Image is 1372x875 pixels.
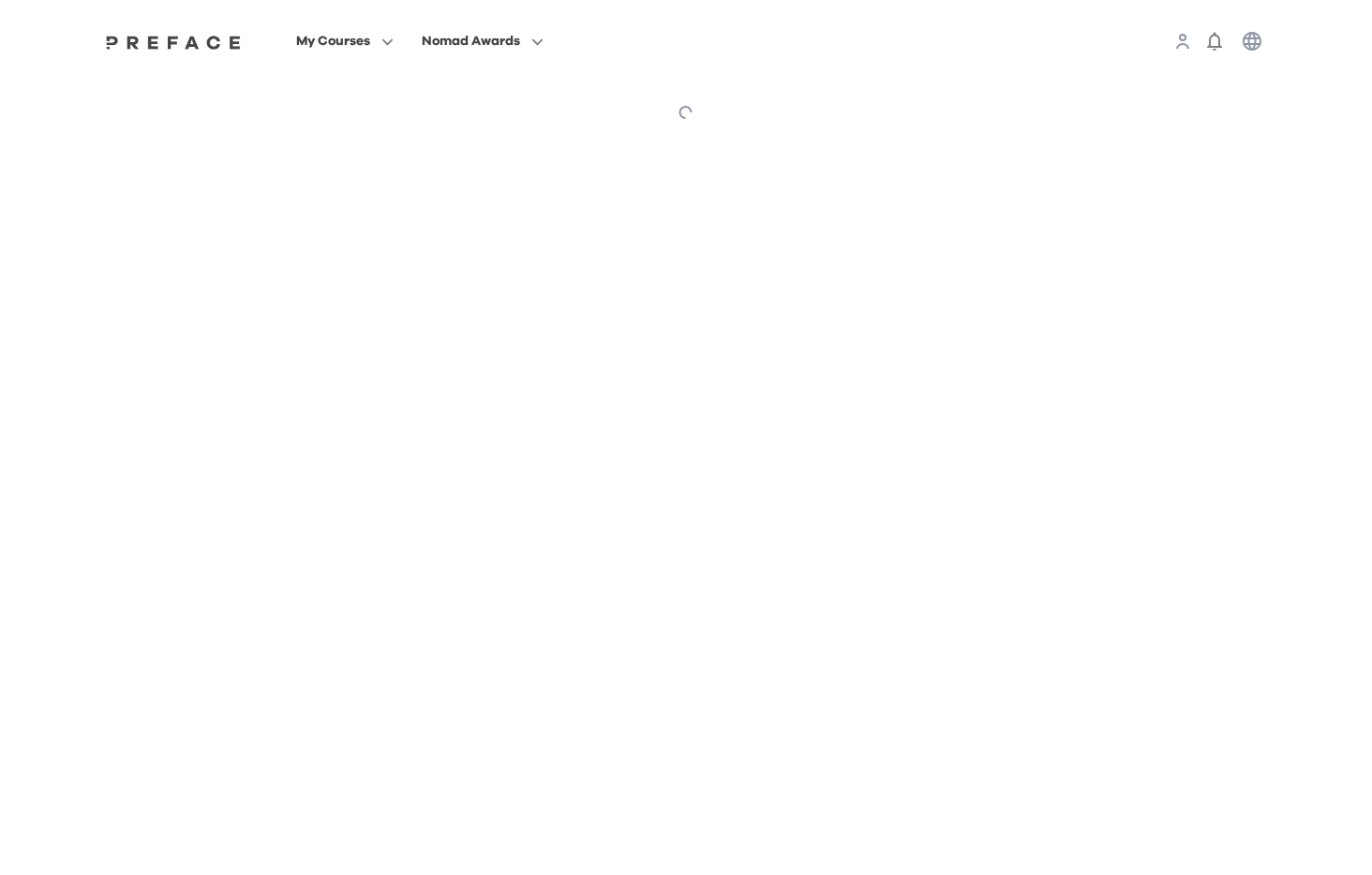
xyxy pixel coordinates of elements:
span: My Courses [296,30,370,52]
button: Nomad Awards [416,29,549,53]
button: My Courses [291,29,399,53]
span: Nomad Awards [422,30,520,52]
a: Preface Logo [101,34,246,49]
img: Preface Logo [101,35,246,50]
